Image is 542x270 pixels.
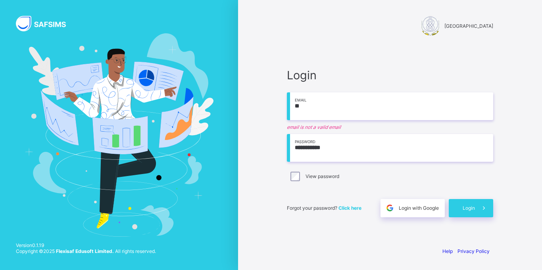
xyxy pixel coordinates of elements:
[287,124,493,130] em: email is not a valid email
[444,23,493,29] span: [GEOGRAPHIC_DATA]
[306,173,339,179] label: View password
[287,68,493,82] span: Login
[385,203,394,213] img: google.396cfc9801f0270233282035f929180a.svg
[25,33,213,236] img: Hero Image
[457,248,490,254] a: Privacy Policy
[56,248,114,254] strong: Flexisaf Edusoft Limited.
[338,205,361,211] a: Click here
[287,205,361,211] span: Forgot your password?
[399,205,439,211] span: Login with Google
[16,16,75,31] img: SAFSIMS Logo
[16,242,156,248] span: Version 0.1.19
[463,205,475,211] span: Login
[442,248,453,254] a: Help
[16,248,156,254] span: Copyright © 2025 All rights reserved.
